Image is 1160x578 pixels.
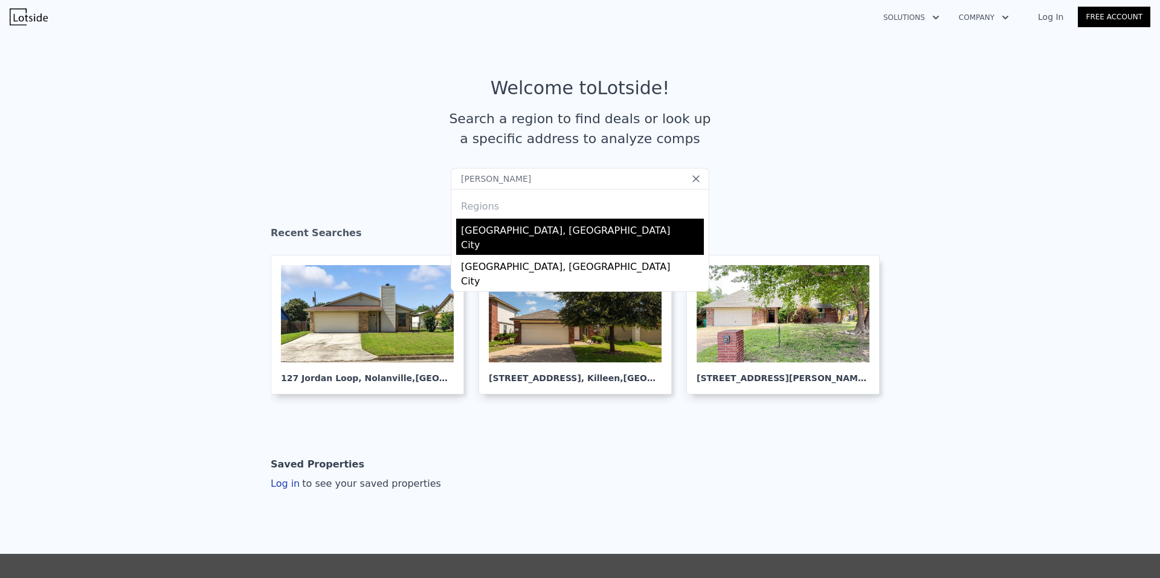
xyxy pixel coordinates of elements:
[10,8,48,25] img: Lotside
[461,255,704,274] div: [GEOGRAPHIC_DATA], [GEOGRAPHIC_DATA]
[271,216,889,255] div: Recent Searches
[445,109,715,149] div: Search a region to find deals or look up a specific address to analyze comps
[451,168,709,190] input: Search an address or region...
[697,362,869,384] div: [STREET_ADDRESS][PERSON_NAME] , [PERSON_NAME][GEOGRAPHIC_DATA]
[1078,7,1150,27] a: Free Account
[489,362,662,384] div: [STREET_ADDRESS] , Killeen
[271,452,364,477] div: Saved Properties
[461,238,704,255] div: City
[461,219,704,238] div: [GEOGRAPHIC_DATA], [GEOGRAPHIC_DATA]
[271,255,474,394] a: 127 Jordan Loop, Nolanville,[GEOGRAPHIC_DATA] 76559
[412,373,547,383] span: , [GEOGRAPHIC_DATA] 76559
[620,373,755,383] span: , [GEOGRAPHIC_DATA] 76549
[300,478,441,489] span: to see your saved properties
[949,7,1019,28] button: Company
[271,477,441,491] div: Log in
[461,274,704,291] div: City
[478,255,681,394] a: [STREET_ADDRESS], Killeen,[GEOGRAPHIC_DATA] 76549
[281,362,454,384] div: 127 Jordan Loop , Nolanville
[686,255,889,394] a: [STREET_ADDRESS][PERSON_NAME], [PERSON_NAME][GEOGRAPHIC_DATA]
[456,190,704,219] div: Regions
[1023,11,1078,23] a: Log In
[874,7,949,28] button: Solutions
[491,77,670,99] div: Welcome to Lotside !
